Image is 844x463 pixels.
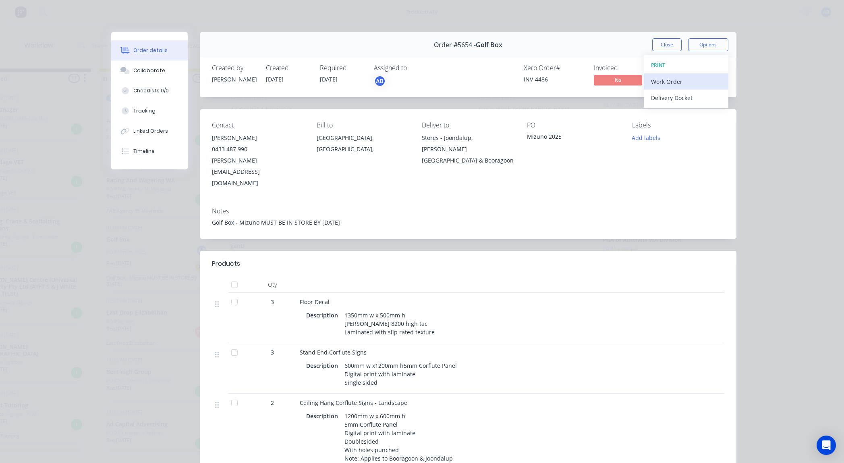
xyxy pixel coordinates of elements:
div: Timeline [133,148,155,155]
div: Stores - Joondalup, [PERSON_NAME][GEOGRAPHIC_DATA] & Booragoon [422,132,514,166]
div: Delivery Docket [651,92,721,104]
div: Description [306,360,341,371]
button: Options [688,38,728,51]
div: Order details [133,47,168,54]
div: Contact [212,121,304,129]
div: Required [320,64,364,72]
div: Description [306,309,341,321]
button: Timeline [111,141,188,161]
div: 0433 487 990 [212,144,304,155]
div: Deliver to [422,121,514,129]
div: Invoiced [594,64,654,72]
div: Linked Orders [133,127,168,135]
div: [PERSON_NAME]0433 487 990[PERSON_NAME][EMAIL_ADDRESS][DOMAIN_NAME] [212,132,304,189]
button: Add labels [628,132,665,143]
span: Floor Decal [300,298,330,306]
span: [DATE] [320,75,338,83]
button: Work Order [644,73,728,90]
span: Stand End Corflute Signs [300,348,367,356]
div: Bill to [317,121,409,129]
span: [DATE] [266,75,284,83]
div: [PERSON_NAME] [212,75,256,83]
div: [PERSON_NAME] [212,132,304,144]
div: Notes [212,207,724,215]
div: Created by [212,64,256,72]
span: Ceiling Hang Corflute Signs - Landscape [300,399,407,407]
span: Order #5654 - [434,41,476,49]
div: Xero Order # [524,64,584,72]
button: Checklists 0/0 [111,81,188,101]
div: Products [212,259,240,269]
button: Tracking [111,101,188,121]
button: Linked Orders [111,121,188,141]
div: Assigned to [374,64,454,72]
div: Golf Box - Mizuno MUST BE IN STORE BY [DATE] [212,218,724,227]
div: [GEOGRAPHIC_DATA], [GEOGRAPHIC_DATA], [317,132,409,155]
div: Mizuno 2025 [527,132,619,144]
span: No [594,75,642,85]
div: INV-4486 [524,75,584,83]
span: 3 [271,348,274,357]
span: Golf Box [476,41,502,49]
div: PRINT [651,60,721,71]
div: PO [527,121,619,129]
div: [GEOGRAPHIC_DATA], [GEOGRAPHIC_DATA], [317,132,409,158]
div: Tracking [133,107,156,115]
button: Order details [111,40,188,60]
div: Created [266,64,310,72]
div: 600mm w x1200mm h5mm Corflute Panel Digital print with laminate Single sided [341,360,460,388]
div: Open Intercom Messenger [817,436,836,455]
div: Labels [632,121,724,129]
button: Close [652,38,682,51]
div: Work Order [651,76,721,88]
div: Description [306,410,341,422]
button: Collaborate [111,60,188,81]
button: Delivery Docket [644,90,728,106]
div: [PERSON_NAME][EMAIL_ADDRESS][DOMAIN_NAME] [212,155,304,189]
div: Qty [248,277,297,293]
span: 3 [271,298,274,306]
span: 2 [271,398,274,407]
div: Checklists 0/0 [133,87,169,94]
button: PRINT [644,57,728,73]
button: AB [374,75,386,87]
div: 1350mm w x 500mm h [PERSON_NAME] 8200 high tac Laminated with slip rated texture [341,309,438,338]
div: Collaborate [133,67,165,74]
